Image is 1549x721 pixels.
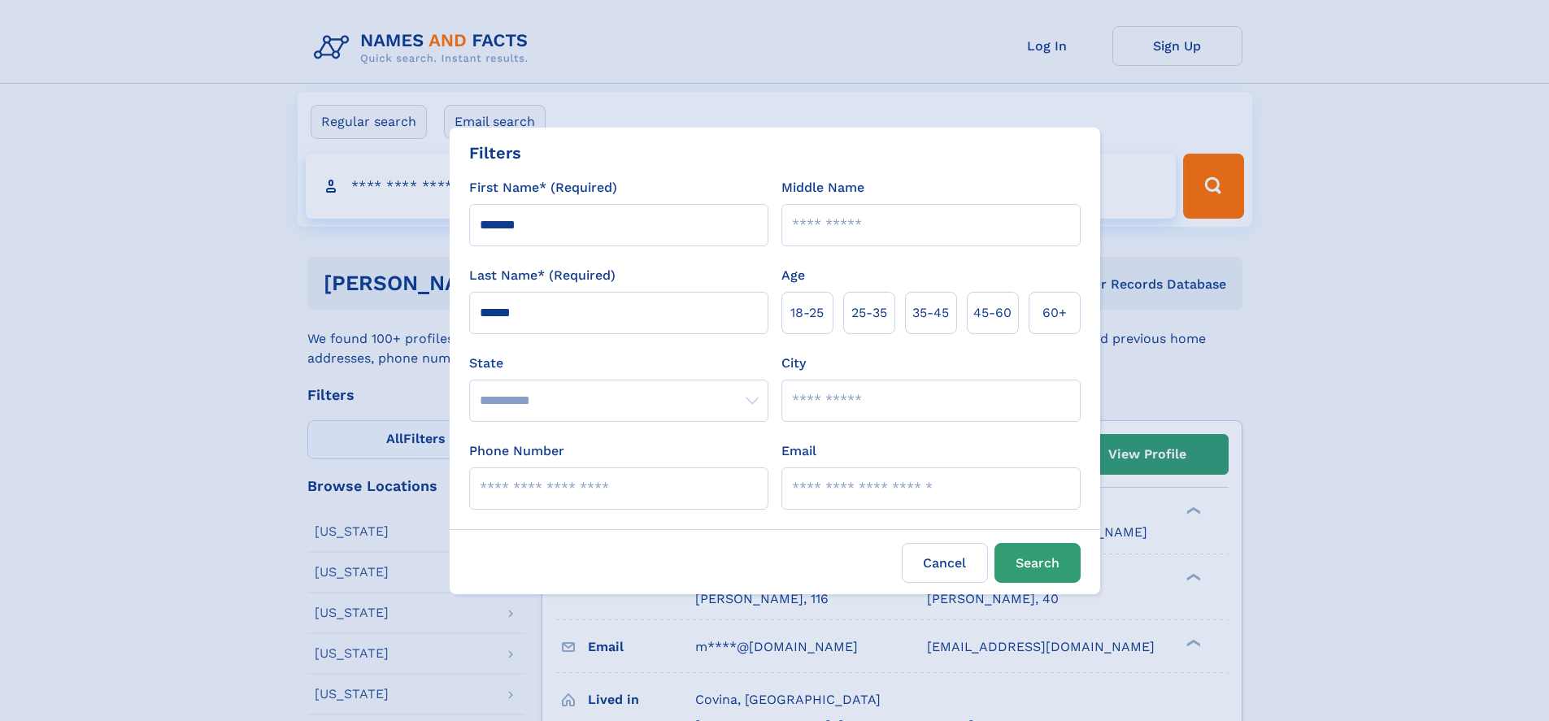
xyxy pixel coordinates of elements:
button: Search [994,543,1081,583]
label: City [781,354,806,373]
label: Last Name* (Required) [469,266,616,285]
label: Cancel [902,543,988,583]
label: First Name* (Required) [469,178,617,198]
span: 45‑60 [973,303,1012,323]
div: Filters [469,141,521,165]
span: 35‑45 [912,303,949,323]
span: 18‑25 [790,303,824,323]
span: 60+ [1042,303,1067,323]
label: Age [781,266,805,285]
span: 25‑35 [851,303,887,323]
label: Middle Name [781,178,864,198]
label: Phone Number [469,441,564,461]
label: Email [781,441,816,461]
label: State [469,354,768,373]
